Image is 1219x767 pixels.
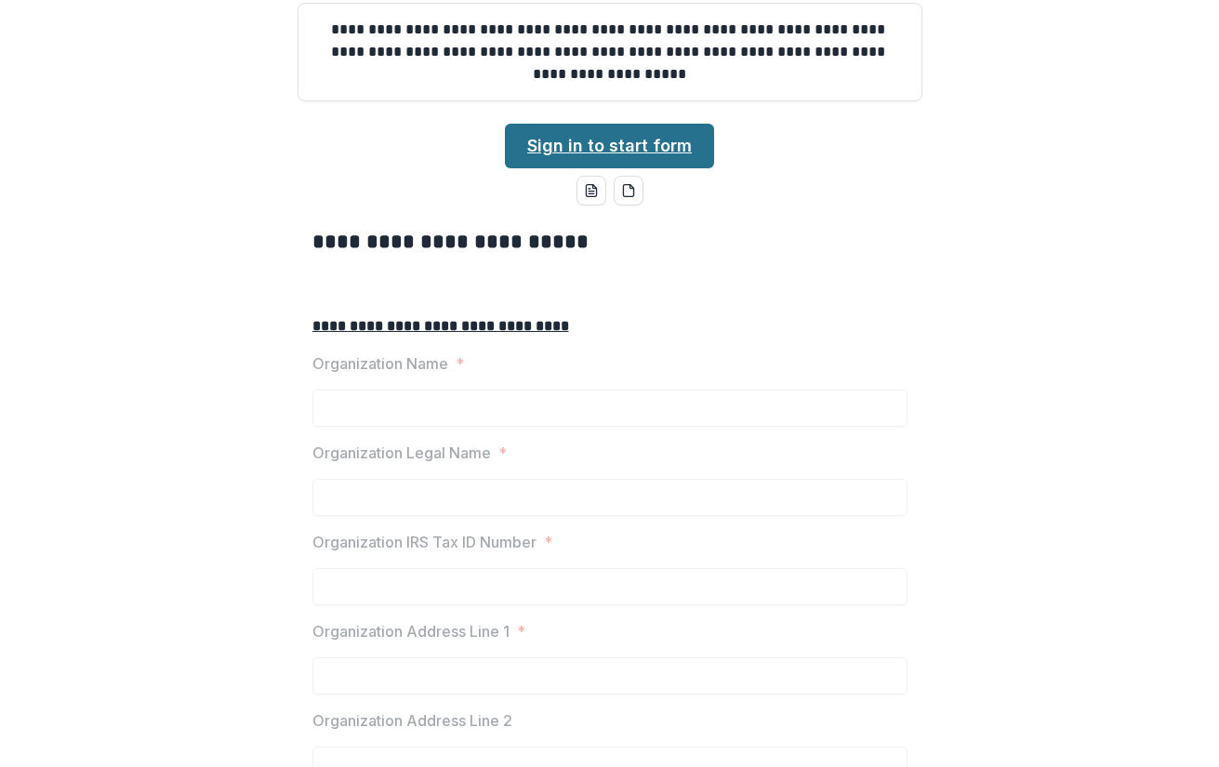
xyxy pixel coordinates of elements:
[614,176,643,205] button: pdf-download
[505,124,714,168] a: Sign in to start form
[312,620,510,642] p: Organization Address Line 1
[312,352,448,375] p: Organization Name
[312,531,537,553] p: Organization IRS Tax ID Number
[312,709,512,732] p: Organization Address Line 2
[576,176,606,205] button: word-download
[312,442,491,464] p: Organization Legal Name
